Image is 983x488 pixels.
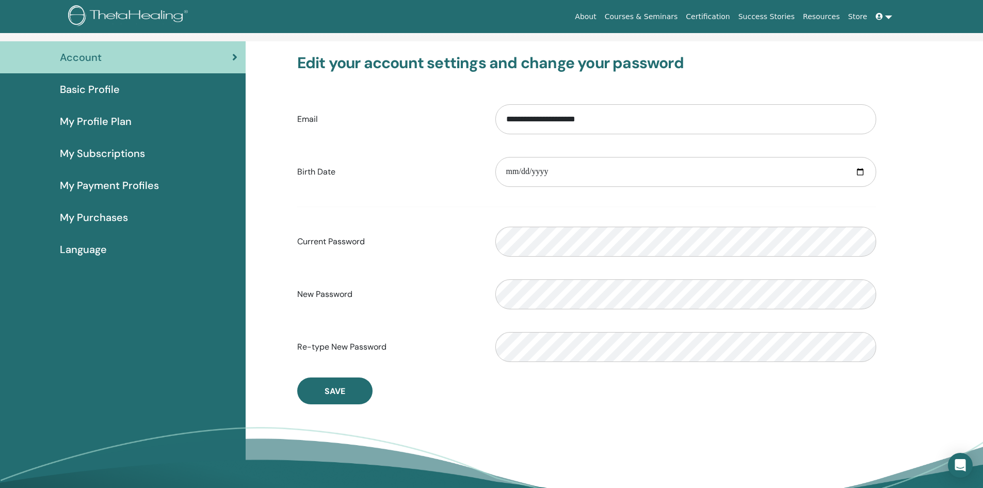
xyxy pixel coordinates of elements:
[799,7,844,26] a: Resources
[60,146,145,161] span: My Subscriptions
[289,285,488,304] label: New Password
[289,337,488,357] label: Re-type New Password
[60,50,102,65] span: Account
[601,7,682,26] a: Courses & Seminars
[60,82,120,97] span: Basic Profile
[289,162,488,182] label: Birth Date
[289,109,488,129] label: Email
[68,5,191,28] img: logo.png
[571,7,600,26] a: About
[682,7,734,26] a: Certification
[325,386,345,397] span: Save
[60,242,107,257] span: Language
[60,210,128,225] span: My Purchases
[289,232,488,251] label: Current Password
[297,54,876,72] h3: Edit your account settings and change your password
[60,178,159,193] span: My Payment Profiles
[60,114,132,129] span: My Profile Plan
[948,453,973,478] div: Open Intercom Messenger
[734,7,799,26] a: Success Stories
[844,7,872,26] a: Store
[297,377,373,404] button: Save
